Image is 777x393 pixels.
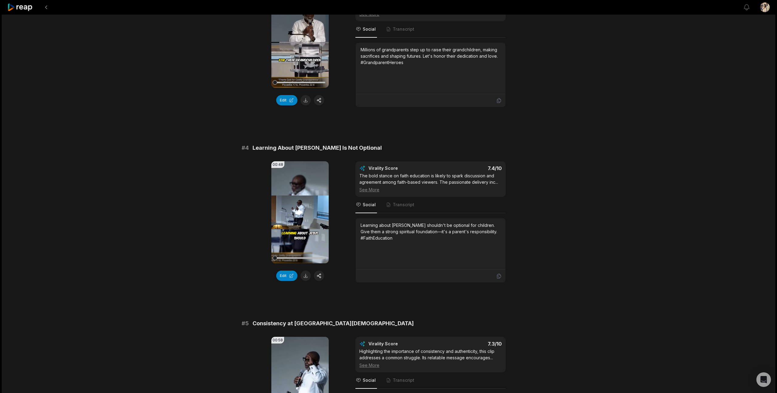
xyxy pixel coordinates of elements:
[393,377,414,383] span: Transcript
[253,319,414,328] span: Consistency at [GEOGRAPHIC_DATA][DEMOGRAPHIC_DATA]
[363,202,376,208] span: Social
[363,377,376,383] span: Social
[271,161,329,263] video: Your browser does not support mp4 format.
[242,144,249,152] span: # 4
[355,197,506,213] nav: Tabs
[361,222,500,241] div: Learning about [PERSON_NAME] shouldn't be optional for children. Give them a strong spiritual fou...
[359,173,502,193] div: The bold stance on faith education is likely to spark discussion and agreement among faith-based ...
[437,165,502,171] div: 7.4 /10
[276,95,297,105] button: Edit
[359,186,502,193] div: See More
[368,341,434,347] div: Virality Score
[756,372,771,387] div: Open Intercom Messenger
[253,144,382,152] span: Learning About [PERSON_NAME] Is Not Optional
[437,341,502,347] div: 7.3 /10
[355,372,506,389] nav: Tabs
[242,319,249,328] span: # 5
[363,26,376,32] span: Social
[393,26,414,32] span: Transcript
[361,46,500,66] div: Millions of grandparents step up to raise their grandchildren, making sacrifices and shaping futu...
[359,362,502,368] div: See More
[359,348,502,368] div: Highlighting the importance of consistency and authenticity, this clip addresses a common struggl...
[276,271,297,281] button: Edit
[355,21,506,38] nav: Tabs
[368,165,434,171] div: Virality Score
[393,202,414,208] span: Transcript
